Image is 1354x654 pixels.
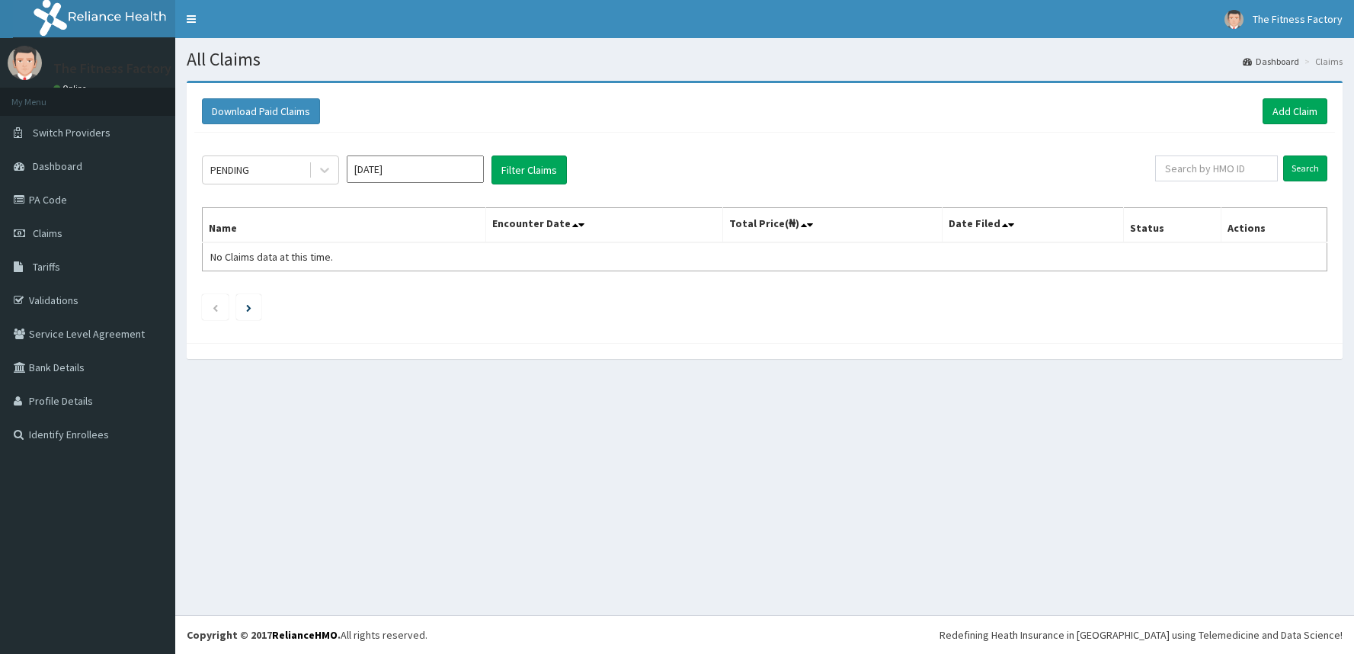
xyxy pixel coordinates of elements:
span: Claims [33,226,62,240]
input: Search [1283,155,1327,181]
a: Dashboard [1243,55,1299,68]
a: RelianceHMO [272,628,338,642]
footer: All rights reserved. [175,615,1354,654]
input: Select Month and Year [347,155,484,183]
input: Search by HMO ID [1155,155,1278,181]
th: Name [203,208,486,243]
div: PENDING [210,162,249,178]
th: Status [1123,208,1221,243]
a: Add Claim [1263,98,1327,124]
img: User Image [1224,10,1244,29]
span: Tariffs [33,260,60,274]
p: The Fitness Factory [53,62,171,75]
span: No Claims data at this time. [210,250,333,264]
div: Redefining Heath Insurance in [GEOGRAPHIC_DATA] using Telemedicine and Data Science! [939,627,1343,643]
th: Encounter Date [485,208,722,243]
span: Switch Providers [33,126,110,139]
a: Online [53,83,90,94]
a: Previous page [212,300,219,314]
th: Date Filed [942,208,1123,243]
img: User Image [8,46,42,80]
h1: All Claims [187,50,1343,69]
li: Claims [1301,55,1343,68]
strong: Copyright © 2017 . [187,628,341,642]
th: Actions [1221,208,1327,243]
button: Download Paid Claims [202,98,320,124]
button: Filter Claims [491,155,567,184]
a: Next page [246,300,251,314]
span: The Fitness Factory [1253,12,1343,26]
span: Dashboard [33,159,82,173]
th: Total Price(₦) [722,208,942,243]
